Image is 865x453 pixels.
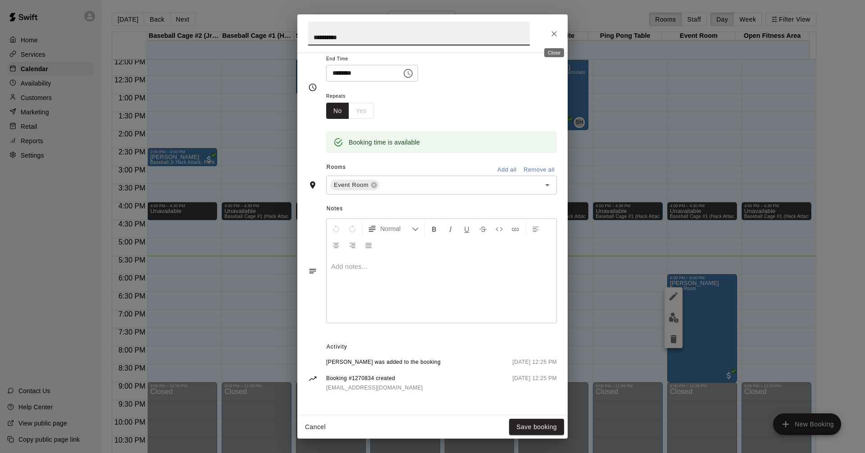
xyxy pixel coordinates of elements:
button: Insert Code [492,221,507,237]
button: Left Align [528,221,543,237]
button: No [326,103,349,119]
svg: Rooms [308,181,317,190]
svg: Notes [308,267,317,276]
button: Justify Align [361,237,376,253]
svg: Timing [308,83,317,92]
a: [EMAIL_ADDRESS][DOMAIN_NAME] [326,383,423,393]
button: Insert Link [508,221,523,237]
button: Redo [345,221,360,237]
svg: Activity [308,374,317,383]
button: Cancel [301,419,330,435]
button: Remove all [521,163,557,177]
div: Close [544,48,564,57]
button: Close [546,26,562,42]
button: Add all [492,163,521,177]
span: Rooms [327,164,346,170]
button: Choose time, selected time is 9:00 PM [399,64,417,82]
span: [DATE] 12:25 PM [513,374,557,393]
span: [EMAIL_ADDRESS][DOMAIN_NAME] [326,385,423,391]
button: Formatting Options [364,221,423,237]
button: Open [541,179,554,191]
span: [PERSON_NAME] was added to the booking [326,358,441,367]
div: Event Room [330,180,379,190]
span: Event Room [330,181,372,190]
div: outlined button group [326,103,374,119]
div: Booking time is available [349,134,420,150]
button: Format Italics [443,221,458,237]
button: Undo [328,221,344,237]
span: Activity [327,340,557,354]
button: Right Align [345,237,360,253]
span: [DATE] 12:25 PM [513,358,557,367]
button: Format Underline [459,221,474,237]
button: Center Align [328,237,344,253]
span: Booking #1270834 created [326,374,423,383]
span: Repeats [326,91,381,103]
span: End Time [326,53,418,65]
span: Normal [380,224,412,233]
button: Format Bold [427,221,442,237]
span: Notes [327,202,557,216]
button: Format Strikethrough [475,221,491,237]
button: Save booking [509,419,564,435]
